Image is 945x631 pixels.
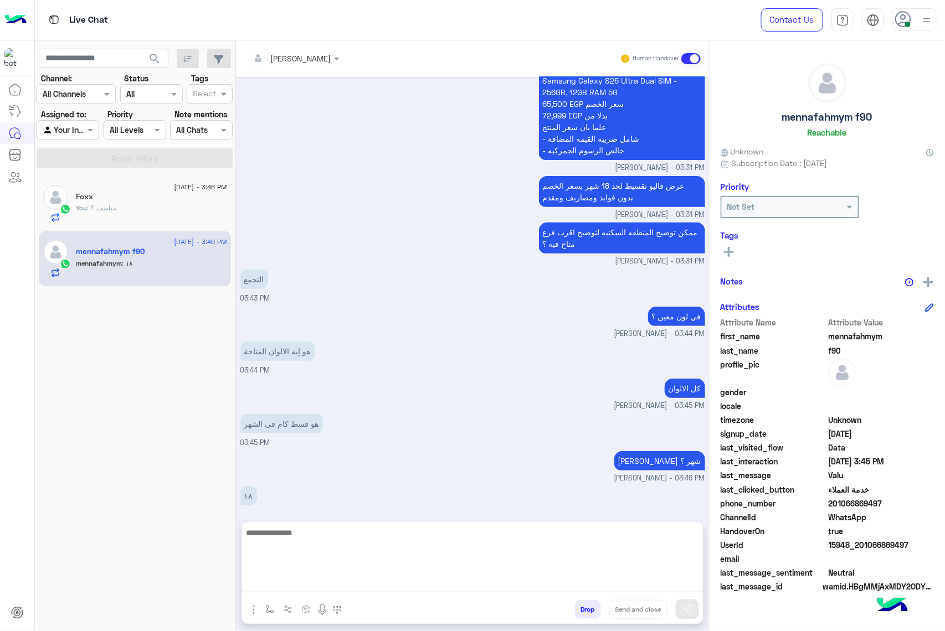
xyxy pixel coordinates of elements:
span: null [829,386,934,398]
span: You [76,204,88,212]
p: 13/9/2025, 3:46 PM [240,486,257,505]
p: Live Chat [69,13,108,28]
span: email [721,553,826,565]
span: [PERSON_NAME] - 03:31 PM [615,163,705,173]
h6: Priority [721,182,749,192]
span: مناسب ؟ [88,204,117,212]
div: Select [191,87,216,102]
a: Contact Us [761,8,823,32]
span: [PERSON_NAME] - 03:45 PM [614,401,705,411]
span: ١٨ [122,259,133,267]
p: 13/9/2025, 3:44 PM [648,307,705,326]
img: WhatsApp [60,258,71,270]
img: defaultAdmin.png [43,185,68,210]
span: 0 [829,567,934,578]
button: select flow [261,600,279,618]
span: f90 [829,345,934,356]
button: Apply Filters [37,148,233,168]
p: 13/9/2025, 3:45 PM [240,414,323,433]
span: Unknown [721,146,764,157]
button: search [141,49,168,73]
img: send attachment [247,603,260,617]
span: 15948_201066869497 [829,539,934,551]
span: timezone [721,414,826,426]
span: Attribute Name [721,317,826,328]
span: HandoverOn [721,525,826,537]
small: Human Handover [633,54,679,63]
span: last_message_id [721,581,821,592]
span: null [829,400,934,412]
span: null [829,553,934,565]
span: [PERSON_NAME] - 03:31 PM [615,256,705,267]
p: 13/9/2025, 3:31 PM [539,176,705,207]
img: defaultAdmin.png [829,359,856,386]
span: first_name [721,330,826,342]
span: last_name [721,345,826,356]
span: signup_date [721,428,826,439]
span: UserId [721,539,826,551]
button: Trigger scenario [279,600,297,618]
img: defaultAdmin.png [809,64,846,102]
p: 13/9/2025, 3:31 PM [539,223,705,254]
img: Trigger scenario [284,605,292,614]
label: Status [124,73,148,84]
p: 13/9/2025, 3:31 PM [539,71,705,160]
img: create order [302,605,311,614]
p: 13/9/2025, 3:46 PM [614,451,705,470]
span: خدمة العملاء [829,484,934,495]
span: Data [829,442,934,453]
span: Attribute Value [829,317,934,328]
h6: Attributes [721,302,760,312]
h5: mennafahmym f90 [782,111,872,123]
span: [DATE] - 3:46 PM [174,237,227,247]
span: 03:45 PM [240,438,270,447]
img: tab [867,14,880,27]
span: [PERSON_NAME] - 03:46 PM [614,473,705,484]
span: mennafahmym [829,330,934,342]
span: true [829,525,934,537]
img: send message [682,604,693,615]
span: Valu [829,469,934,481]
span: wamid.HBgMMjAxMDY2ODY5NDk3FQIAEhggQUM2QzUzRjlDMTkyNkRDOEQ1MkVCMUNGODJFRTE1QUUA [823,581,934,592]
p: 13/9/2025, 3:43 PM [240,270,268,289]
span: Unknown [829,414,934,426]
img: defaultAdmin.png [43,240,68,265]
h6: Reachable [808,127,847,137]
h5: Foxx [76,192,94,201]
span: profile_pic [721,359,826,384]
h6: Tags [721,230,934,240]
span: last_message [721,469,826,481]
span: last_clicked_button [721,484,826,495]
p: 13/9/2025, 3:44 PM [240,342,315,361]
span: locale [721,400,826,412]
span: 2 [829,511,934,523]
button: create order [297,600,316,618]
a: tab [831,8,854,32]
span: 03:43 PM [240,294,270,302]
img: add [923,277,933,287]
span: last_message_sentiment [721,567,826,578]
img: hulul-logo.png [873,587,912,625]
span: last_interaction [721,456,826,467]
img: tab [47,13,61,27]
label: Tags [191,73,208,84]
img: make a call [333,606,342,614]
span: Subscription Date : [DATE] [732,157,828,169]
span: [DATE] - 3:46 PM [174,182,227,192]
label: Priority [107,108,133,120]
img: send voice note [316,603,329,617]
span: mennafahmym [76,259,122,267]
span: 2025-09-13T12:45:48.1805915Z [829,456,934,467]
span: ChannelId [721,511,826,523]
label: Note mentions [174,108,227,120]
p: 13/9/2025, 3:45 PM [665,379,705,398]
span: gender [721,386,826,398]
img: profile [920,13,934,27]
img: notes [905,278,914,287]
h6: Notes [721,276,743,286]
span: last_visited_flow [721,442,826,453]
label: Assigned to: [41,108,86,120]
img: tab [836,14,849,27]
img: Logo [4,8,27,32]
img: select flow [265,605,274,614]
